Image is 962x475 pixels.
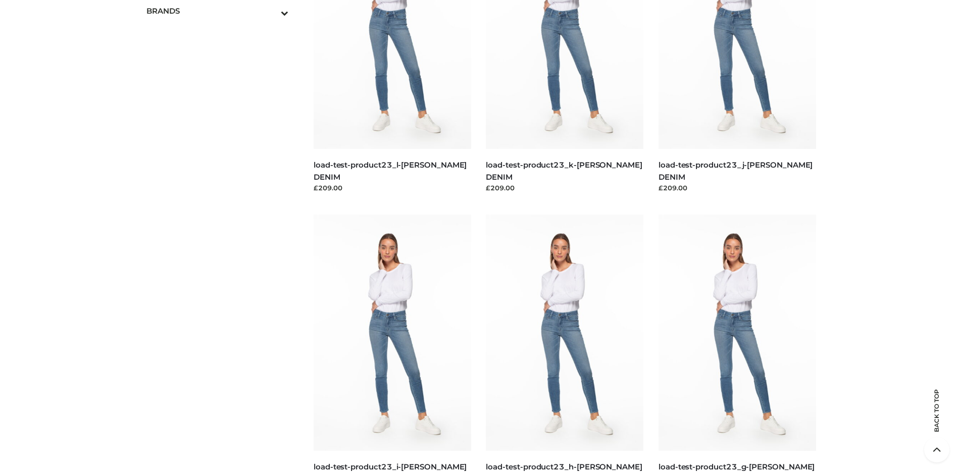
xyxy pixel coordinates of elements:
div: £209.00 [314,183,471,193]
a: load-test-product23_l-[PERSON_NAME] DENIM [314,160,467,181]
a: load-test-product23_k-[PERSON_NAME] DENIM [486,160,642,181]
div: £209.00 [659,183,816,193]
div: £209.00 [486,183,643,193]
a: load-test-product23_j-[PERSON_NAME] DENIM [659,160,813,181]
span: BRANDS [146,5,289,17]
span: Back to top [924,407,949,432]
